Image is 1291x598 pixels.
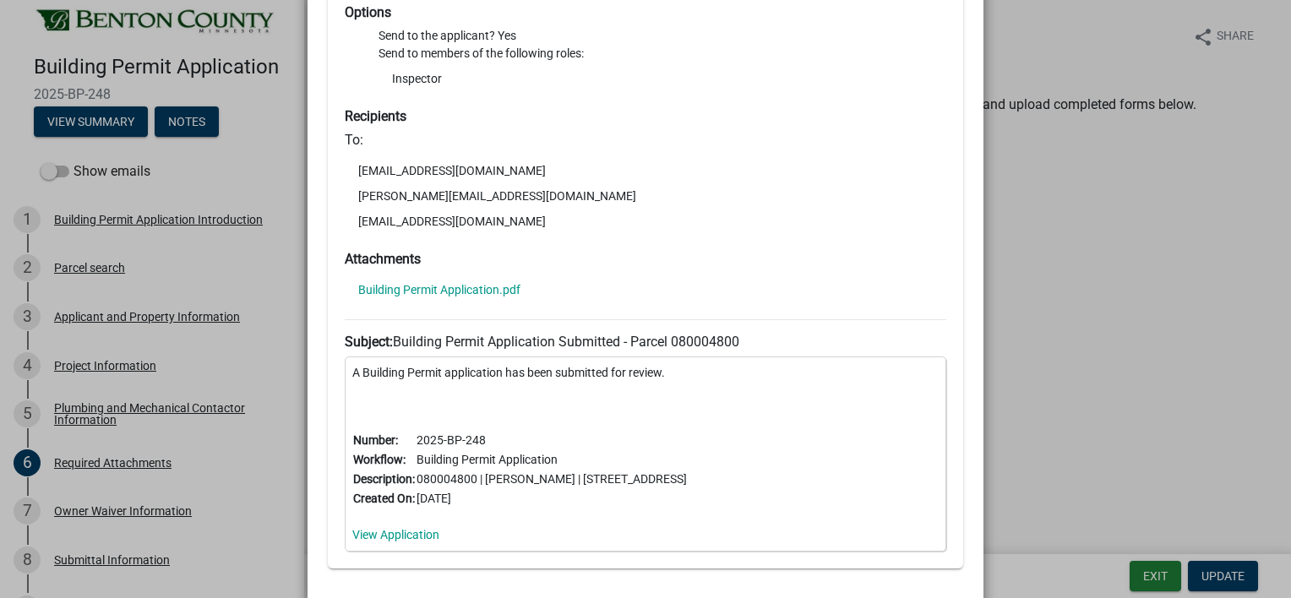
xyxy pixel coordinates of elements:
b: Created On: [353,492,415,505]
li: Send to members of the following roles: [379,45,946,95]
li: [EMAIL_ADDRESS][DOMAIN_NAME] [345,209,946,234]
b: Description: [353,472,415,486]
td: 2025-BP-248 [416,431,688,450]
b: Number: [353,433,398,447]
strong: Options [345,4,391,20]
td: 080004800 | [PERSON_NAME] | [STREET_ADDRESS] [416,470,688,489]
a: View Application [352,528,439,541]
h6: Building Permit Application Submitted - Parcel 080004800 [345,334,946,350]
td: Building Permit Application [416,450,688,470]
strong: Attachments [345,251,421,267]
strong: Recipients [345,108,406,124]
b: Workflow: [353,453,406,466]
strong: Subject: [345,334,393,350]
a: Building Permit Application.pdf [358,284,520,296]
li: [EMAIL_ADDRESS][DOMAIN_NAME] [345,158,946,183]
h6: To: [345,132,946,148]
td: [DATE] [416,489,688,508]
li: Inspector [379,66,946,91]
li: [PERSON_NAME][EMAIL_ADDRESS][DOMAIN_NAME] [345,183,946,209]
li: Send to the applicant? Yes [379,27,946,45]
p: A Building Permit application has been submitted for review. [352,364,939,382]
